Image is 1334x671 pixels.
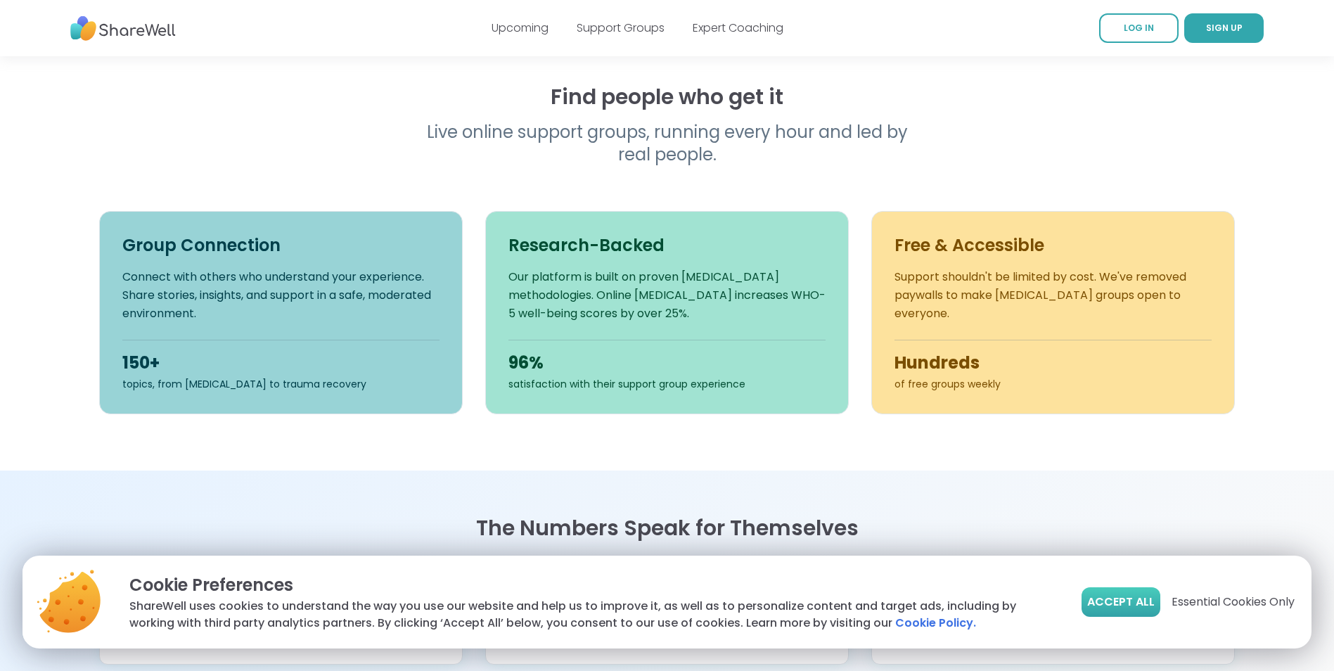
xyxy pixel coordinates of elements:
a: Support Groups [577,20,665,36]
a: LOG IN [1099,13,1179,43]
span: Essential Cookies Only [1172,594,1295,611]
h3: Group Connection [122,234,440,257]
a: SIGN UP [1184,13,1264,43]
button: Accept All [1082,587,1160,617]
div: of free groups weekly [894,377,1212,391]
span: Accept All [1087,594,1155,611]
p: Cookie Preferences [129,573,1059,598]
span: SIGN UP [1206,22,1243,34]
img: ShareWell Nav Logo [70,9,176,48]
a: Upcoming [492,20,549,36]
h2: The Numbers Speak for Themselves [99,516,1236,541]
p: Connect with others who understand your experience. Share stories, insights, and support in a saf... [122,268,440,323]
p: ShareWell uses cookies to understand the way you use our website and help us to improve it, as we... [129,598,1059,632]
a: Expert Coaching [693,20,783,36]
div: 96% [508,352,826,374]
h3: Research-Backed [508,234,826,257]
div: topics, from [MEDICAL_DATA] to trauma recovery [122,377,440,391]
span: LOG IN [1124,22,1154,34]
p: Support shouldn't be limited by cost. We've removed paywalls to make [MEDICAL_DATA] groups open t... [894,268,1212,323]
h3: Free & Accessible [894,234,1212,257]
div: Hundreds [894,352,1212,374]
p: Our platform is built on proven [MEDICAL_DATA] methodologies. Online [MEDICAL_DATA] increases WHO... [508,268,826,323]
div: 150+ [122,352,440,374]
p: Live online support groups, running every hour and led by real people. [397,121,937,166]
a: Cookie Policy. [895,615,976,632]
h2: Find people who get it [99,84,1236,110]
div: satisfaction with their support group experience [508,377,826,391]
